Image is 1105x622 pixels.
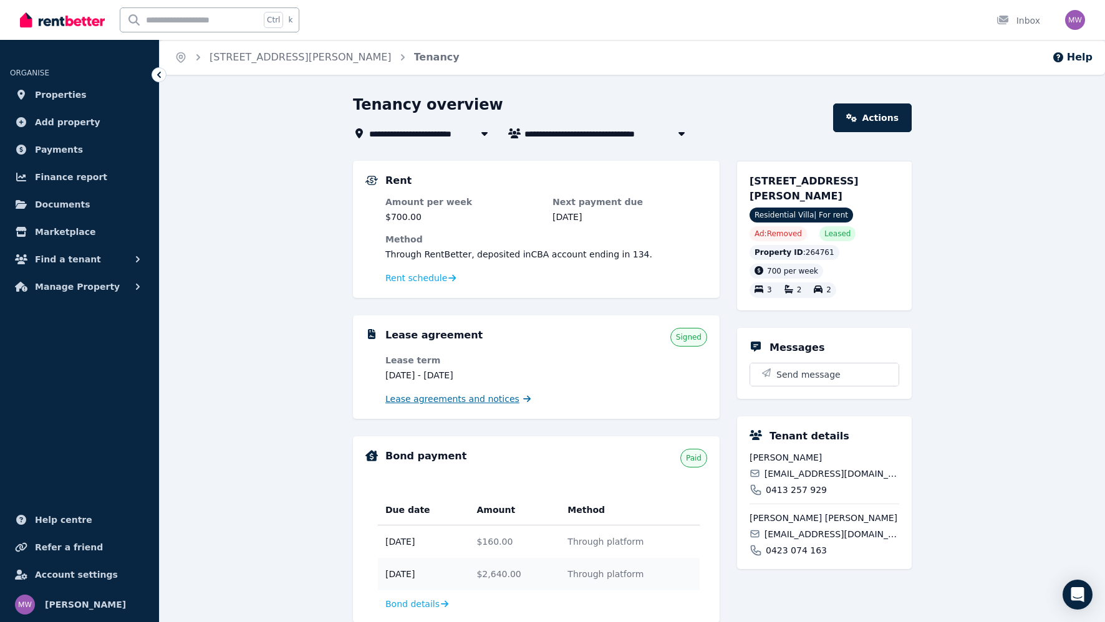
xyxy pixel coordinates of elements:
h5: Tenant details [770,429,849,444]
span: Leased [824,229,851,239]
dt: Lease term [385,354,540,366]
h1: Tenancy overview [353,95,503,115]
td: $160.00 [469,525,560,558]
span: Find a tenant [35,252,101,267]
a: Marketplace [10,219,149,244]
span: k [288,15,292,25]
td: Through platform [560,558,700,590]
span: 3 [767,286,772,295]
button: Find a tenant [10,247,149,272]
nav: Breadcrumb [160,40,475,75]
img: Bond Details [365,450,378,461]
div: : 264761 [750,245,839,260]
span: 0413 257 929 [766,484,827,496]
h5: Rent [385,173,412,188]
img: RentBetter [20,11,105,29]
a: Lease agreements and notices [385,393,531,405]
span: Manage Property [35,279,120,294]
span: Ctrl [264,12,283,28]
a: Rent schedule [385,272,456,284]
span: Lease agreements and notices [385,393,519,405]
span: Property ID [755,247,803,257]
a: [STREET_ADDRESS][PERSON_NAME] [210,51,392,63]
a: Actions [833,103,912,132]
span: [DATE] [385,568,461,580]
span: 700 per week [767,267,818,275]
a: Properties [10,82,149,107]
span: [DATE] [385,535,461,548]
a: Add property [10,110,149,135]
th: Method [560,495,700,525]
dd: $700.00 [385,211,540,223]
span: Paid [686,453,702,463]
a: Documents [10,192,149,217]
dd: [DATE] [552,211,707,223]
dd: [DATE] - [DATE] [385,369,540,381]
span: [PERSON_NAME] [PERSON_NAME] [750,512,899,524]
span: Finance report [35,170,107,184]
th: Due date [378,495,469,525]
span: 2 [797,286,802,295]
a: Bond details [385,598,448,610]
span: Help centre [35,512,92,527]
span: Bond details [385,598,440,610]
span: Account settings [35,567,118,582]
span: [PERSON_NAME] [45,597,126,612]
span: Marketplace [35,224,95,239]
span: Send message [776,368,841,381]
span: Properties [35,87,87,102]
span: Rent schedule [385,272,447,284]
span: Residential Villa | For rent [750,208,853,222]
td: Through platform [560,525,700,558]
button: Manage Property [10,274,149,299]
button: Send message [750,363,899,386]
img: Rental Payments [365,176,378,185]
dt: Method [385,233,707,246]
h5: Lease agreement [385,328,483,343]
span: Payments [35,142,83,157]
a: Finance report [10,165,149,189]
span: 2 [826,286,831,295]
h5: Messages [770,340,824,355]
span: Add property [35,115,100,130]
span: Documents [35,197,90,212]
span: [STREET_ADDRESS][PERSON_NAME] [750,175,859,202]
a: Tenancy [414,51,460,63]
span: Ad: Removed [755,229,802,239]
span: [EMAIL_ADDRESS][DOMAIN_NAME] [765,528,899,540]
a: Payments [10,137,149,162]
div: Open Intercom Messenger [1063,580,1093,610]
img: May Wong [1065,10,1085,30]
span: [PERSON_NAME] [750,451,899,464]
span: [EMAIL_ADDRESS][DOMAIN_NAME] [765,467,899,480]
h5: Bond payment [385,449,466,464]
th: Amount [469,495,560,525]
a: Refer a friend [10,535,149,560]
span: 0423 074 163 [766,544,827,557]
a: Account settings [10,562,149,587]
td: $2,640.00 [469,558,560,590]
span: ORGANISE [10,69,49,77]
div: Inbox [996,14,1040,27]
img: May Wong [15,595,35,615]
span: Through RentBetter , deposited in CBA account ending in 134 . [385,249,652,259]
dt: Amount per week [385,196,540,208]
button: Help [1052,50,1093,65]
span: Signed [676,332,702,342]
span: Refer a friend [35,540,103,555]
a: Help centre [10,507,149,532]
dt: Next payment due [552,196,707,208]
